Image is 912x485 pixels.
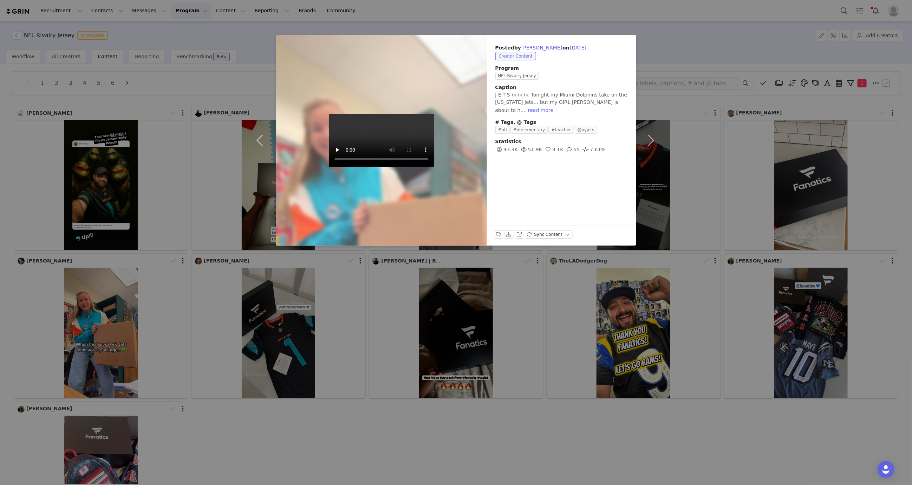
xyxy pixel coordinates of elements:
div: Open Intercom Messenger [878,461,894,478]
span: @nyjets [575,126,597,134]
span: 51.9K [520,147,542,152]
button: [PERSON_NAME] [521,44,562,52]
span: 55 [565,147,580,152]
span: 3.1K [544,147,563,152]
span: 7.61% [582,147,606,152]
span: by [514,45,562,51]
span: Creator Content [495,52,536,60]
span: # Tags, @ Tags [495,119,536,125]
span: Program [495,65,628,72]
span: Caption [495,85,517,90]
a: NFL Rivalry Jersey [495,73,542,78]
span: Posted on [495,45,587,51]
span: NFL Rivalry Jersey [495,72,539,80]
span: #nfelementary [510,126,548,134]
button: Sync Content [525,230,573,239]
span: #teacher [548,126,574,134]
span: 43.3K [495,147,518,152]
span: J-E-T-S 👀👀👀 Tonight my Miami Dolphins take on the [US_STATE] Jets… but my GIRL [PERSON_NAME] is a... [495,92,627,113]
span: #nfl [495,126,510,134]
button: read more [525,106,556,114]
span: Statistics [495,139,521,144]
button: [DATE] [569,44,587,52]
